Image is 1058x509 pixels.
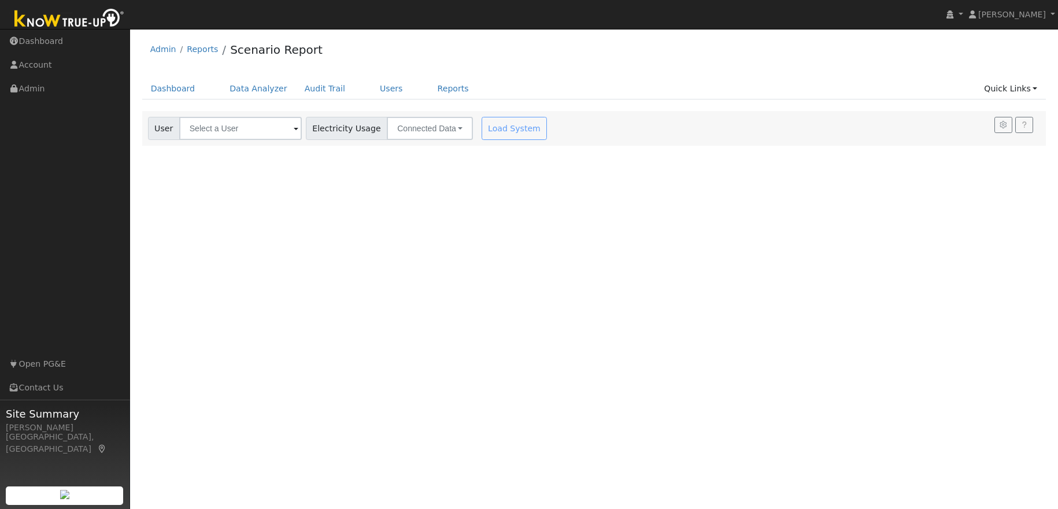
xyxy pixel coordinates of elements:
button: Settings [994,117,1012,133]
div: [PERSON_NAME] [6,422,124,434]
span: [PERSON_NAME] [978,10,1046,19]
div: [GEOGRAPHIC_DATA], [GEOGRAPHIC_DATA] [6,431,124,455]
a: Data Analyzer [221,78,296,99]
a: Map [97,444,108,453]
img: retrieve [60,490,69,499]
a: Quick Links [975,78,1046,99]
a: Reports [429,78,478,99]
a: Admin [150,45,176,54]
span: User [148,117,180,140]
button: Connected Data [387,117,473,140]
input: Select a User [179,117,302,140]
img: Know True-Up [9,6,130,32]
span: Site Summary [6,406,124,422]
a: Help Link [1015,117,1033,133]
a: Audit Trail [296,78,354,99]
a: Users [371,78,412,99]
a: Scenario Report [230,43,323,57]
a: Reports [187,45,218,54]
a: Dashboard [142,78,204,99]
span: Electricity Usage [306,117,387,140]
